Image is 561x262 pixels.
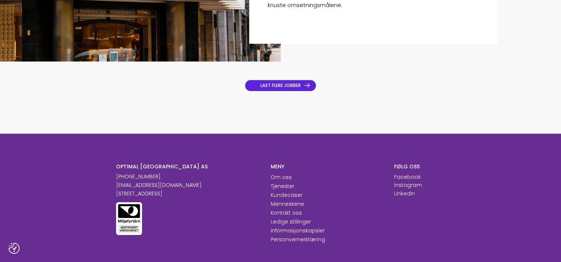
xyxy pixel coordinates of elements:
[271,191,303,199] a: Kundecaser
[116,202,142,235] img: Miljøfyrtårn sertifisert virksomhet
[116,163,260,170] h6: OPTIMAL [GEOGRAPHIC_DATA] AS
[116,190,260,198] p: [STREET_ADDRESS]
[394,181,422,189] a: Instagram
[271,236,325,243] a: Personvernerklæring
[271,218,311,225] a: Ledige stillinger
[271,174,292,181] a: Om oss
[394,163,445,170] h6: FØLG OSS
[271,209,302,216] a: Kontakt oss
[271,227,325,234] a: Informasjonskapsler
[271,200,304,208] a: Menneskene
[9,243,20,254] img: Revisit consent button
[271,163,383,170] h6: MENY
[245,80,316,91] a: LAST FLERE JOBBER
[9,243,20,254] button: Samtykkepreferanser
[394,190,415,197] a: LinkedIn
[116,181,202,189] a: [EMAIL_ADDRESS][DOMAIN_NAME]
[394,173,421,181] a: Facebook
[271,182,294,190] a: Tjenester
